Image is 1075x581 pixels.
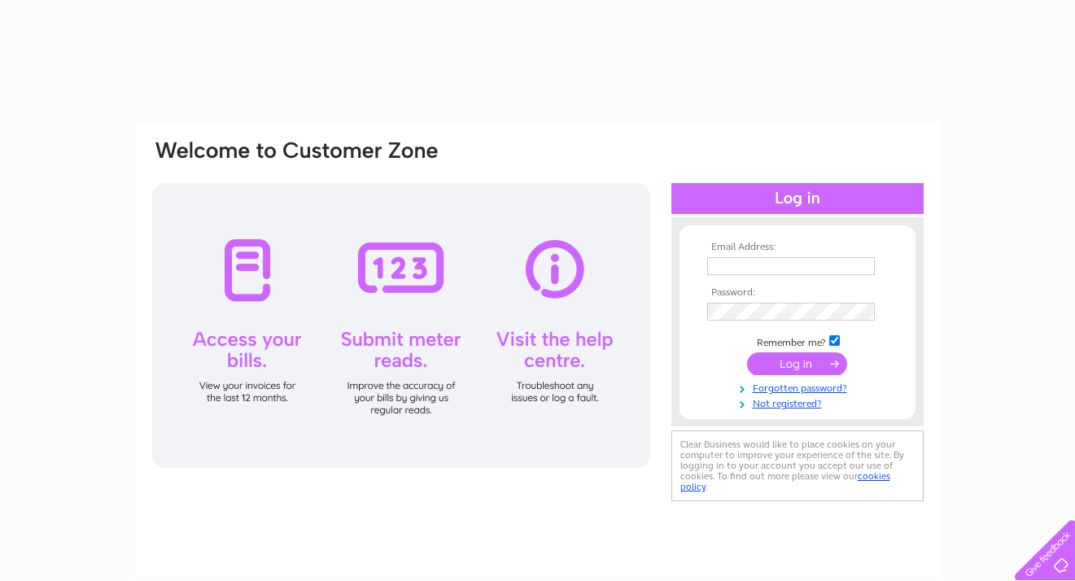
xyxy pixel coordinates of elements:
[707,379,892,395] a: Forgotten password?
[703,287,892,299] th: Password:
[747,352,847,375] input: Submit
[703,333,892,349] td: Remember me?
[707,395,892,410] a: Not registered?
[671,430,924,501] div: Clear Business would like to place cookies on your computer to improve your experience of the sit...
[703,242,892,253] th: Email Address:
[680,470,890,492] a: cookies policy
